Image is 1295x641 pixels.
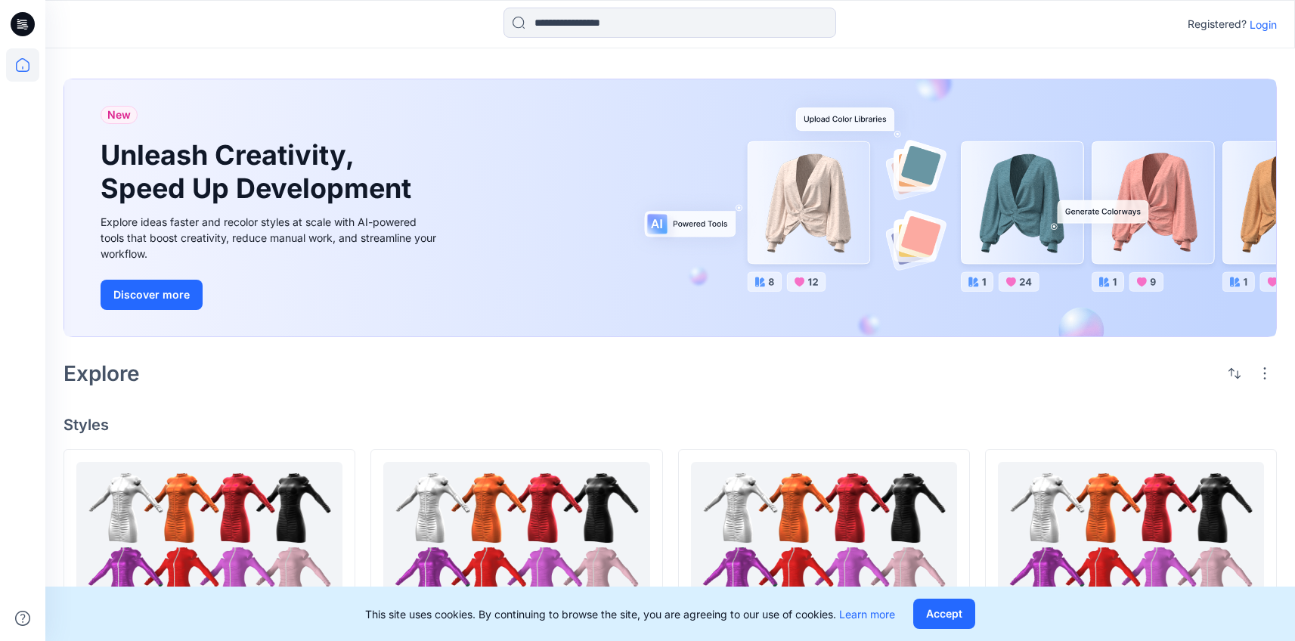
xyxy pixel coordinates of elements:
a: Automation [998,462,1264,628]
button: Accept [913,599,975,629]
p: Login [1250,17,1277,33]
button: Discover more [101,280,203,310]
a: Automation [691,462,957,628]
a: Discover more [101,280,441,310]
h4: Styles [64,416,1277,434]
span: New [107,106,131,124]
h1: Unleash Creativity, Speed Up Development [101,139,418,204]
p: Registered? [1188,15,1247,33]
a: Learn more [839,608,895,621]
p: This site uses cookies. By continuing to browse the site, you are agreeing to our use of cookies. [365,606,895,622]
div: Explore ideas faster and recolor styles at scale with AI-powered tools that boost creativity, red... [101,214,441,262]
a: Automation [76,462,342,628]
h2: Explore [64,361,140,386]
a: Automation [383,462,649,628]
